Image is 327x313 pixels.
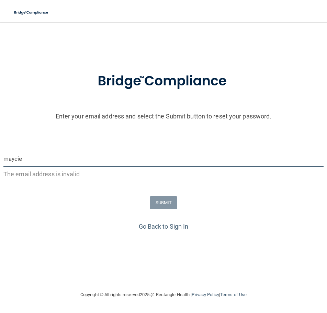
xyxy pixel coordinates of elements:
[139,223,189,230] a: Go Back to Sign In
[83,63,244,99] img: bridge_compliance_login_screen.278c3ca4.svg
[220,292,247,297] a: Terms of Use
[38,284,289,306] div: Copyright © All rights reserved 2025 @ Rectangle Health | |
[3,151,324,167] input: Email
[10,6,53,20] img: bridge_compliance_login_screen.278c3ca4.svg
[150,196,178,209] button: SUBMIT
[192,292,219,297] a: Privacy Policy
[3,168,324,180] p: The email address is invalid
